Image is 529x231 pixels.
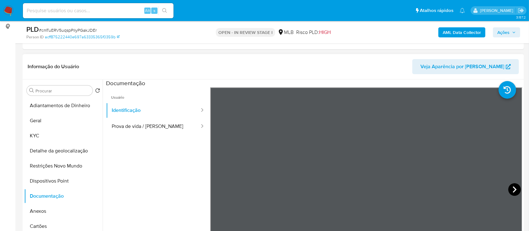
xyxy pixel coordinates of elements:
[28,63,79,70] h1: Informação do Usuário
[24,189,103,204] button: Documentação
[443,27,481,37] b: AML Data Collector
[24,204,103,219] button: Anexos
[296,29,331,36] span: Risco PLD:
[319,29,331,36] span: HIGH
[45,34,120,40] a: acff875222440e697a63335365f0359b
[460,8,465,13] a: Notificações
[420,7,453,14] span: Atalhos rápidos
[35,88,90,94] input: Procurar
[24,173,103,189] button: Dispositivos Point
[24,113,103,128] button: Geral
[24,143,103,158] button: Detalhe da geolocalização
[153,8,155,14] span: s
[24,128,103,143] button: KYC
[24,158,103,173] button: Restrições Novo Mundo
[39,27,97,33] span: # cmTuERV5uqspPiIyPGakJDEr
[95,88,100,95] button: Retornar ao pedido padrão
[29,88,34,93] button: Procurar
[216,28,275,37] p: OPEN - IN REVIEW STAGE I
[420,59,504,74] span: Veja Aparência por [PERSON_NAME]
[26,34,44,40] b: Person ID
[23,7,174,15] input: Pesquise usuários ou casos...
[278,29,294,36] div: MLB
[497,27,510,37] span: Ações
[412,59,519,74] button: Veja Aparência por [PERSON_NAME]
[480,8,516,14] p: carlos.guerra@mercadopago.com.br
[438,27,485,37] button: AML Data Collector
[493,27,520,37] button: Ações
[145,8,150,14] span: Alt
[518,7,524,14] a: Sair
[24,98,103,113] button: Adiantamentos de Dinheiro
[516,15,526,20] span: 3.157.2
[26,24,39,34] b: PLD
[158,6,171,15] button: search-icon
